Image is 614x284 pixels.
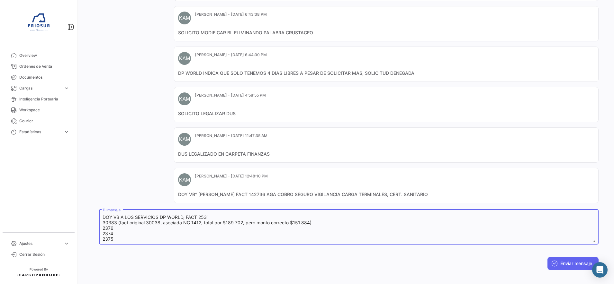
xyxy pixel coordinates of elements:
div: KAM [178,92,191,105]
mat-card-content: SOLICITO MODIFICAR BL ELIMINANDO PALABRA CRUSTACEO [178,30,594,36]
mat-card-content: DUS LEGALIZADO EN CARPETA FINANZAS [178,151,594,157]
a: Ordenes de Venta [5,61,72,72]
span: Documentos [19,74,69,80]
a: Documentos [5,72,72,83]
mat-card-subtitle: [PERSON_NAME] - [DATE] 12:48:10 PM [195,173,268,179]
span: expand_more [64,241,69,246]
span: Ordenes de Venta [19,64,69,69]
span: expand_more [64,129,69,135]
div: KAM [178,12,191,24]
span: Workspace [19,107,69,113]
div: KAM [178,173,191,186]
mat-card-subtitle: [PERSON_NAME] - [DATE] 4:58:55 PM [195,92,266,98]
div: KAM [178,52,191,65]
button: Enviar mensaje [547,257,599,270]
a: Workspace [5,105,72,116]
span: expand_more [64,85,69,91]
div: KAM [178,133,191,146]
span: Cargas [19,85,61,91]
a: Overview [5,50,72,61]
img: 6ea6c92c-e42a-4aa8-800a-31a9cab4b7b0.jpg [23,8,55,40]
mat-card-subtitle: [PERSON_NAME] - [DATE] 6:43:38 PM [195,12,267,17]
a: Inteligencia Portuaria [5,94,72,105]
span: Estadísticas [19,129,61,135]
span: Overview [19,53,69,58]
mat-card-content: DOY VB° [PERSON_NAME] FACT 142736 AGA COBRO SEGURO VIGILANCIA CARGA TERMINALES, CERT. SANITARIO [178,191,594,198]
mat-card-subtitle: [PERSON_NAME] - [DATE] 11:47:35 AM [195,133,267,139]
mat-card-subtitle: [PERSON_NAME] - [DATE] 6:44:30 PM [195,52,267,58]
div: Abrir Intercom Messenger [592,262,608,278]
span: Cerrar Sesión [19,252,69,257]
mat-card-content: SOLICITO LEGALIZAR DUS [178,110,594,117]
a: Courier [5,116,72,126]
span: Courier [19,118,69,124]
span: Ajustes [19,241,61,246]
mat-card-content: DP WORLD INDICA QUE SOLO TENEMOS 4 DIAS LIBRES A PESAR DE SOLICITAR MAS, SOLICITUD DENEGADA [178,70,594,76]
span: Inteligencia Portuaria [19,96,69,102]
